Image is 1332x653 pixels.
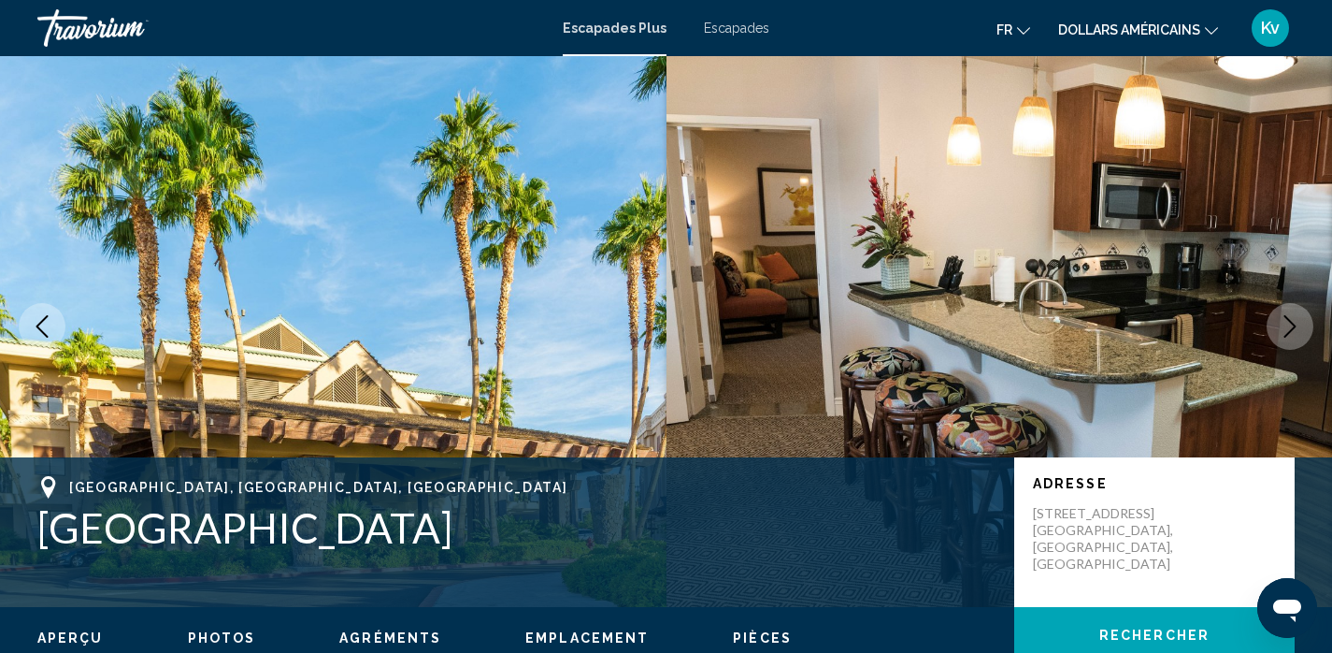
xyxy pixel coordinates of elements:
span: Emplacement [525,631,649,646]
font: dollars américains [1058,22,1200,37]
button: Menu utilisateur [1246,8,1295,48]
button: Emplacement [525,630,649,646]
a: Travorium [37,9,544,47]
a: Escapades [704,21,769,36]
button: Agréments [339,630,441,646]
button: Changer de langue [996,16,1030,43]
h1: [GEOGRAPHIC_DATA] [37,503,995,552]
button: Photos [188,630,256,646]
a: Escapades Plus [563,21,666,36]
span: Agréments [339,631,441,646]
span: [GEOGRAPHIC_DATA], [GEOGRAPHIC_DATA], [GEOGRAPHIC_DATA] [69,480,567,495]
p: [STREET_ADDRESS] [GEOGRAPHIC_DATA], [GEOGRAPHIC_DATA], [GEOGRAPHIC_DATA] [1033,505,1182,573]
button: Next image [1267,303,1313,350]
span: Aperçu [37,631,104,646]
span: Rechercher [1099,629,1210,644]
font: Kv [1261,18,1280,37]
span: Photos [188,631,256,646]
p: Adresse [1033,476,1276,491]
button: Previous image [19,303,65,350]
span: Pièces [733,631,792,646]
iframe: Bouton de lancement de la fenêtre de messagerie [1257,578,1317,638]
font: fr [996,22,1012,37]
button: Pièces [733,630,792,646]
button: Aperçu [37,630,104,646]
button: Changer de devise [1058,16,1218,43]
